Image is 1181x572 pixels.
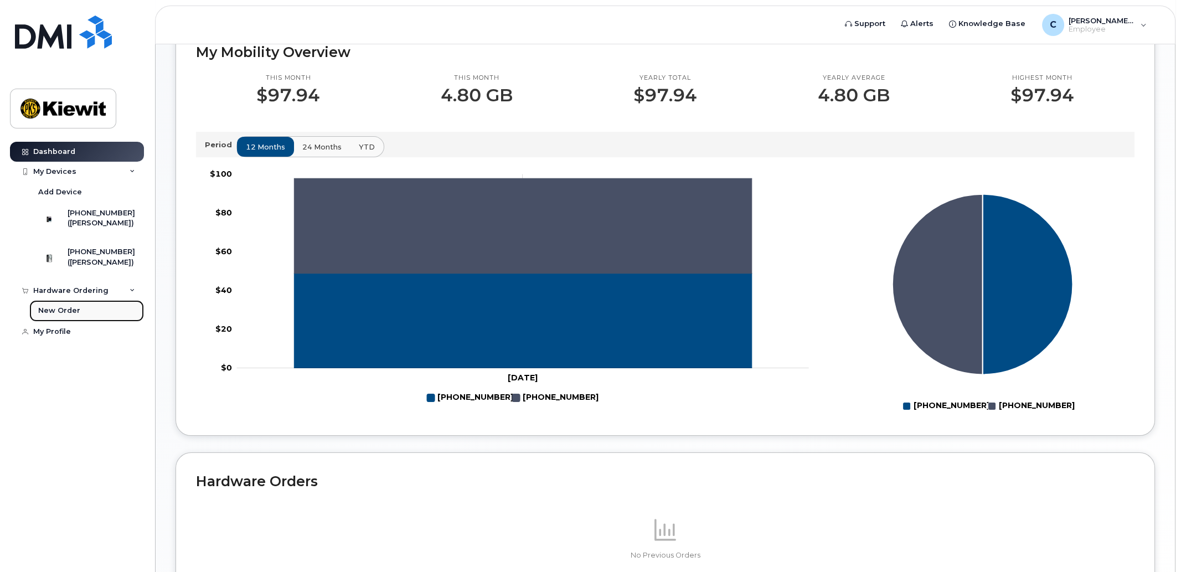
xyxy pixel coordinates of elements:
[818,74,890,83] p: Yearly average
[893,194,1073,375] g: Series
[210,169,232,179] tspan: $100
[294,274,751,368] g: 985-805-0519
[1034,14,1154,36] div: Chad.Rollins
[196,473,1134,489] h2: Hardware Orders
[633,74,697,83] p: Yearly total
[302,142,342,152] span: 24 months
[205,140,236,150] p: Period
[633,85,697,105] p: $97.94
[958,18,1025,29] span: Knowledge Base
[893,13,941,35] a: Alerts
[837,13,893,35] a: Support
[221,363,232,373] tspan: $0
[512,389,599,407] g: 985-312-5649
[1133,524,1173,564] iframe: Messenger Launcher
[893,194,1075,415] g: Chart
[508,373,538,383] tspan: [DATE]
[1069,16,1135,25] span: [PERSON_NAME].[PERSON_NAME]
[196,550,1134,560] p: No Previous Orders
[210,169,809,407] g: Chart
[256,85,320,105] p: $97.94
[910,18,934,29] span: Alerts
[1010,74,1074,83] p: Highest month
[1050,18,1056,32] span: C
[215,324,232,334] tspan: $20
[427,389,599,407] g: Legend
[441,74,513,83] p: This month
[1069,25,1135,34] span: Employee
[215,208,232,218] tspan: $80
[427,389,513,407] g: 985-805-0519
[854,18,885,29] span: Support
[441,85,513,105] p: 4.80 GB
[903,397,1075,415] g: Legend
[818,85,890,105] p: 4.80 GB
[196,44,1134,60] h2: My Mobility Overview
[215,246,232,256] tspan: $60
[359,142,375,152] span: YTD
[256,74,320,83] p: This month
[294,179,751,274] g: 985-312-5649
[1010,85,1074,105] p: $97.94
[215,285,232,295] tspan: $40
[941,13,1033,35] a: Knowledge Base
